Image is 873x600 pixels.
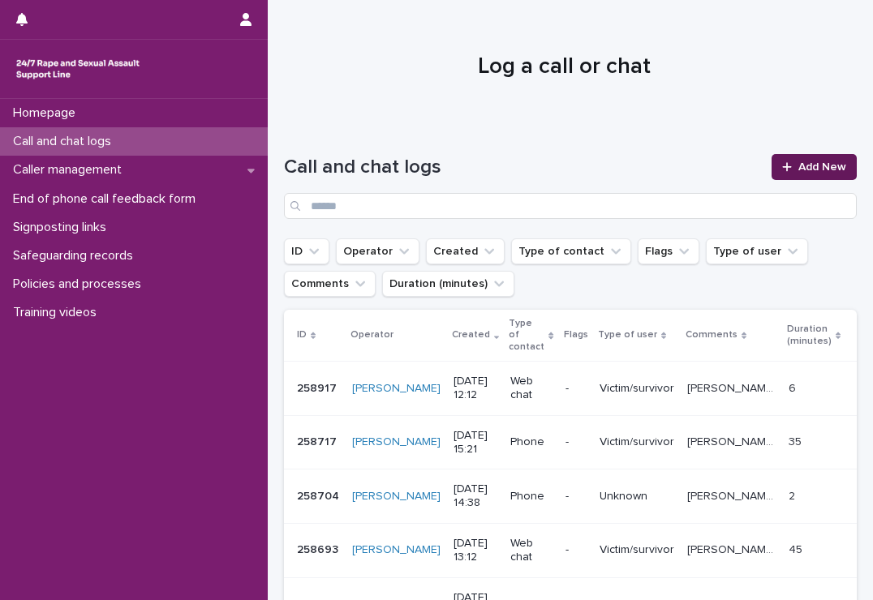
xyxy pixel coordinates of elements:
[284,523,867,577] tr: 258693258693 [PERSON_NAME] [DATE] 13:12Web chat-Victim/survivor[PERSON_NAME] wanted to explore di...
[352,490,441,504] a: [PERSON_NAME]
[454,375,497,402] p: [DATE] 12:12
[352,435,441,449] a: [PERSON_NAME]
[297,540,342,557] p: 258693
[6,276,154,292] p: Policies and processes
[350,326,393,344] p: Operator
[382,271,514,297] button: Duration (minutes)
[787,320,832,350] p: Duration (minutes)
[600,543,674,557] p: Victim/survivor
[798,161,846,173] span: Add New
[566,382,587,396] p: -
[510,537,552,564] p: Web chat
[297,486,342,504] p: 258704
[454,429,497,456] p: [DATE] 15:21
[600,382,674,396] p: Victim/survivor
[6,105,88,121] p: Homepage
[352,543,441,557] a: [PERSON_NAME]
[687,540,779,557] p: Chatter wanted to explore difficult patterns of self harm associated with her CSA. Emotional supp...
[789,486,798,504] p: 2
[284,469,867,524] tr: 258704258704 [PERSON_NAME] [DATE] 14:38Phone-Unknown[PERSON_NAME] said he had just had a call end...
[297,432,340,449] p: 258717
[336,238,419,264] button: Operator
[284,193,857,219] input: Search
[13,53,143,85] img: rhQMoQhaT3yELyF149Cw
[426,238,505,264] button: Created
[566,543,587,557] p: -
[566,490,587,504] p: -
[6,248,146,264] p: Safeguarding records
[566,435,587,449] p: -
[789,379,799,396] p: 6
[284,156,762,179] h1: Call and chat logs
[687,486,779,504] p: Caller said he had just had a call ended by another operator. Shouted about feeling disrespected ...
[564,326,588,344] p: Flags
[598,326,657,344] p: Type of user
[6,220,119,235] p: Signposting links
[706,238,808,264] button: Type of user
[284,54,845,81] h1: Log a call or chat
[510,435,552,449] p: Phone
[297,379,340,396] p: 258917
[284,271,376,297] button: Comments
[6,191,209,207] p: End of phone call feedback form
[638,238,699,264] button: Flags
[510,375,552,402] p: Web chat
[686,326,738,344] p: Comments
[687,432,779,449] p: Caller wanted to explore difficult feelings post flashback and information around reporting
[6,305,110,320] p: Training videos
[789,432,805,449] p: 35
[6,162,135,178] p: Caller management
[6,134,124,149] p: Call and chat logs
[600,490,674,504] p: Unknown
[772,154,857,180] a: Add New
[789,540,806,557] p: 45
[454,482,497,510] p: [DATE] 14:38
[284,415,867,469] tr: 258717258717 [PERSON_NAME] [DATE] 15:21Phone-Victim/survivor[PERSON_NAME] wanted to explore diffi...
[297,326,307,344] p: ID
[509,315,544,356] p: Type of contact
[284,362,867,416] tr: 258917258917 [PERSON_NAME] [DATE] 12:12Web chat-Victim/survivor[PERSON_NAME] wanted to explore wh...
[600,435,674,449] p: Victim/survivor
[511,238,631,264] button: Type of contact
[452,326,490,344] p: Created
[454,537,497,564] p: [DATE] 13:12
[352,382,441,396] a: [PERSON_NAME]
[284,238,329,264] button: ID
[687,379,779,396] p: Chatter wanted to explore whether to report a relationship she had in her teens with an older man...
[510,490,552,504] p: Phone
